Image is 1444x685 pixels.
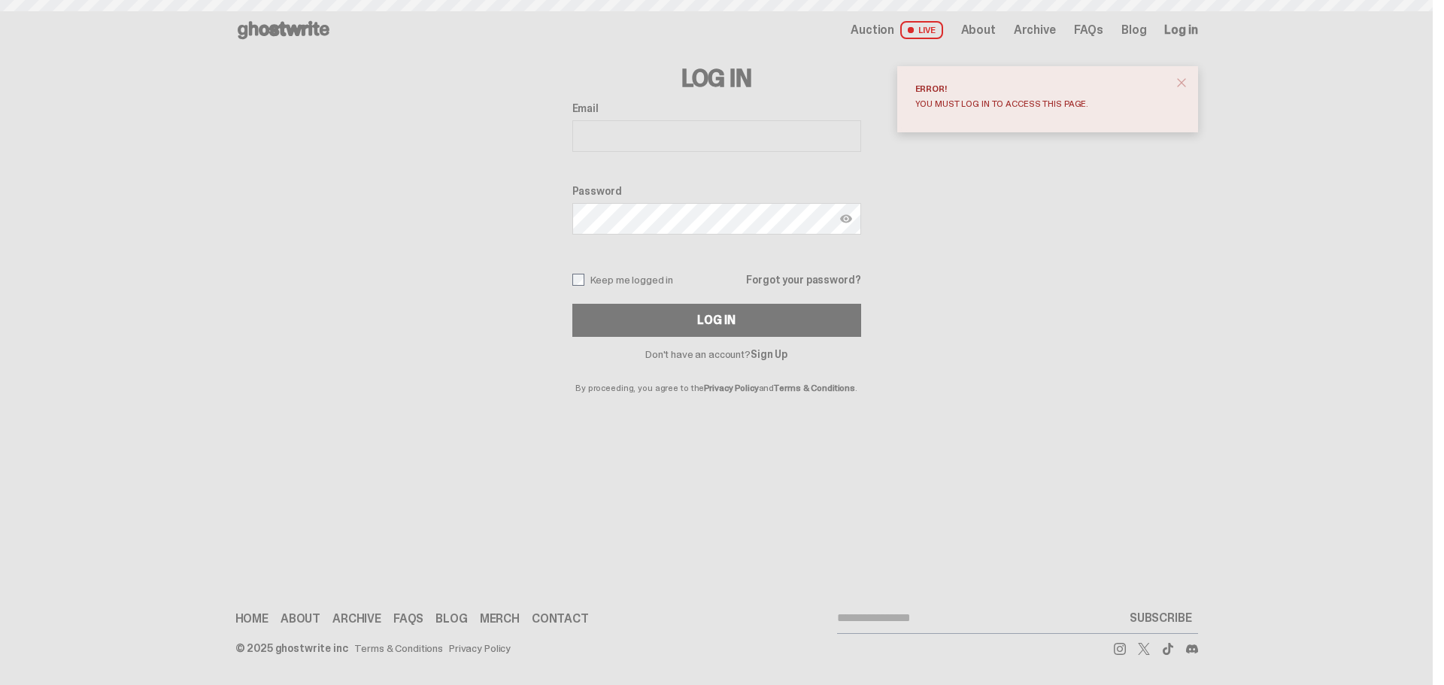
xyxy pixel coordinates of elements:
[572,359,861,393] p: By proceeding, you agree to the and .
[572,304,861,337] button: Log In
[1168,69,1195,96] button: close
[572,274,674,286] label: Keep me logged in
[851,21,942,39] a: Auction LIVE
[1074,24,1103,36] a: FAQs
[393,613,423,625] a: FAQs
[572,274,584,286] input: Keep me logged in
[840,213,852,225] img: Show password
[572,185,861,197] label: Password
[480,613,520,625] a: Merch
[235,643,348,653] div: © 2025 ghostwrite inc
[751,347,787,361] a: Sign Up
[1164,24,1197,36] a: Log in
[354,643,443,653] a: Terms & Conditions
[851,24,894,36] span: Auction
[572,349,861,359] p: Don't have an account?
[915,99,1168,108] div: You must log in to access this page.
[915,84,1168,93] div: Error!
[697,314,735,326] div: Log In
[961,24,996,36] a: About
[572,102,861,114] label: Email
[1121,24,1146,36] a: Blog
[532,613,589,625] a: Contact
[572,66,861,90] h3: Log In
[281,613,320,625] a: About
[332,613,381,625] a: Archive
[774,382,855,394] a: Terms & Conditions
[435,613,467,625] a: Blog
[746,274,860,285] a: Forgot your password?
[1014,24,1056,36] a: Archive
[704,382,758,394] a: Privacy Policy
[1124,603,1198,633] button: SUBSCRIBE
[449,643,511,653] a: Privacy Policy
[900,21,943,39] span: LIVE
[235,613,268,625] a: Home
